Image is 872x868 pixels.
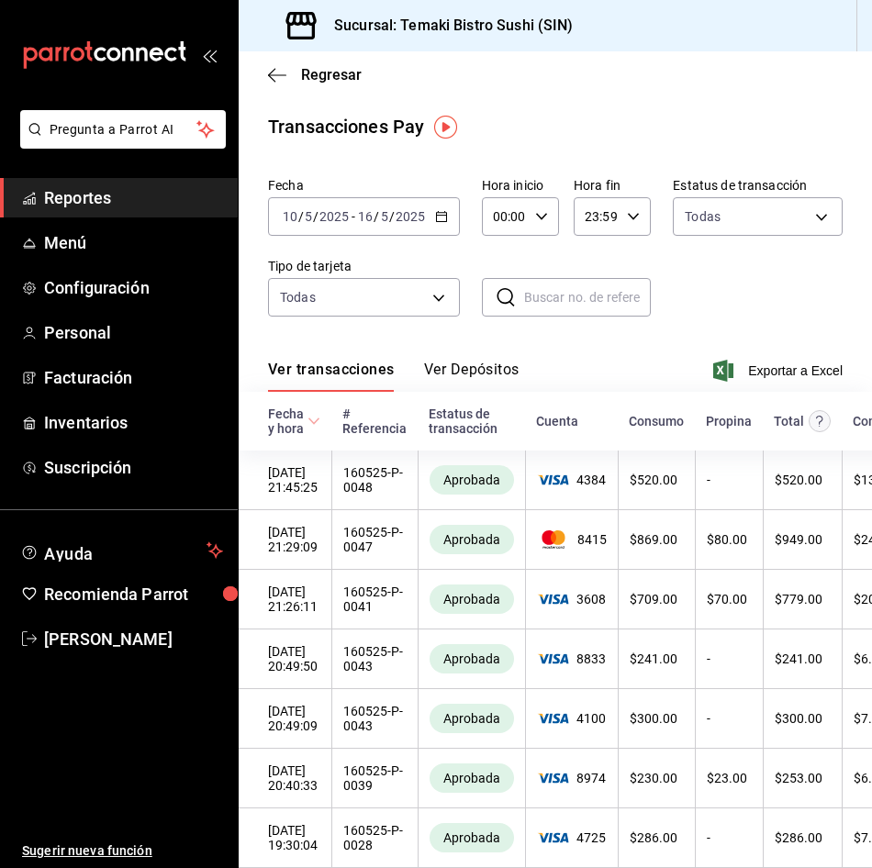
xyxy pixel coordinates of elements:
[430,525,514,554] div: Transacciones cobradas de manera exitosa.
[44,230,223,255] span: Menú
[537,830,607,845] span: 4725
[695,629,763,689] td: -
[707,532,747,547] span: $ 80.00
[685,207,721,226] span: Todas
[537,651,607,666] span: 8833
[239,570,331,629] td: [DATE] 21:26:11
[395,209,426,224] input: ----
[313,209,319,224] span: /
[673,179,843,192] label: Estatus de transacción
[630,830,677,845] span: $ 286.00
[695,808,763,868] td: -
[239,451,331,510] td: [DATE] 21:45:25
[239,808,331,868] td: [DATE] 19:30:04
[44,455,223,480] span: Suscripción
[630,771,677,785] span: $ 230.00
[268,260,460,273] label: Tipo de tarjeta
[44,320,223,345] span: Personal
[319,15,574,37] h3: Sucursal: Temaki Bistro Sushi (SIN)
[429,406,514,436] div: Estatus de transacción
[304,209,313,224] input: --
[436,532,508,547] span: Aprobada
[430,465,514,495] div: Transacciones cobradas de manera exitosa.
[707,771,747,785] span: $ 23.00
[775,473,822,487] span: $ 520.00
[44,627,223,651] span: [PERSON_NAME]
[629,414,684,428] div: Consumo
[301,66,362,83] span: Regresar
[430,584,514,614] div: Transacciones cobradas de manera exitosa.
[436,830,508,845] span: Aprobada
[298,209,304,224] span: /
[50,120,197,139] span: Pregunta a Parrot AI
[695,689,763,749] td: -
[434,116,457,139] img: Tooltip marker
[707,592,747,606] span: $ 70.00
[537,530,607,549] span: 8415
[809,410,831,432] svg: Este monto equivale al total pagado por el comensal antes de aplicar Comisión e IVA.
[774,414,804,428] div: Total
[537,771,607,785] span: 8974
[331,808,418,868] td: 160525-P-0028
[282,209,298,224] input: --
[20,110,226,149] button: Pregunta a Parrot AI
[436,771,508,785] span: Aprobada
[537,711,607,726] span: 4100
[380,209,389,224] input: --
[268,406,304,436] div: Fecha y hora
[44,540,199,562] span: Ayuda
[775,651,822,666] span: $ 241.00
[44,410,223,435] span: Inventarios
[524,279,652,316] input: Buscar no. de referencia
[44,185,223,210] span: Reportes
[331,749,418,808] td: 160525-P-0039
[717,360,843,382] button: Exportar a Excel
[536,414,578,428] div: Cuenta
[22,841,223,861] span: Sugerir nueva función
[537,592,607,606] span: 3608
[357,209,374,224] input: --
[342,406,407,436] div: # Referencia
[430,704,514,733] div: Transacciones cobradas de manera exitosa.
[268,406,320,436] span: Fecha y hora
[268,361,520,392] div: navigation tabs
[424,361,520,392] button: Ver Depósitos
[352,209,355,224] span: -
[630,711,677,726] span: $ 300.00
[44,582,223,606] span: Recomienda Parrot
[775,711,822,726] span: $ 300.00
[268,179,460,192] label: Fecha
[280,288,316,306] div: Todas
[239,749,331,808] td: [DATE] 20:40:33
[775,592,822,606] span: $ 779.00
[630,651,677,666] span: $ 241.00
[239,510,331,570] td: [DATE] 21:29:09
[775,830,822,845] span: $ 286.00
[268,66,362,83] button: Regresar
[436,473,508,487] span: Aprobada
[44,365,223,390] span: Facturación
[331,689,418,749] td: 160525-P-0043
[436,711,508,726] span: Aprobada
[44,275,223,300] span: Configuración
[574,179,651,192] label: Hora fin
[436,651,508,666] span: Aprobada
[775,771,822,785] span: $ 253.00
[13,133,226,152] a: Pregunta a Parrot AI
[537,473,607,487] span: 4384
[319,209,350,224] input: ----
[268,113,424,140] div: Transacciones Pay
[630,473,677,487] span: $ 520.00
[331,451,418,510] td: 160525-P-0048
[775,532,822,547] span: $ 949.00
[436,592,508,606] span: Aprobada
[239,629,331,689] td: [DATE] 20:49:50
[430,644,514,673] div: Transacciones cobradas de manera exitosa.
[630,592,677,606] span: $ 709.00
[430,823,514,852] div: Transacciones cobradas de manera exitosa.
[695,451,763,510] td: -
[430,763,514,793] div: Transacciones cobradas de manera exitosa.
[239,689,331,749] td: [DATE] 20:49:09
